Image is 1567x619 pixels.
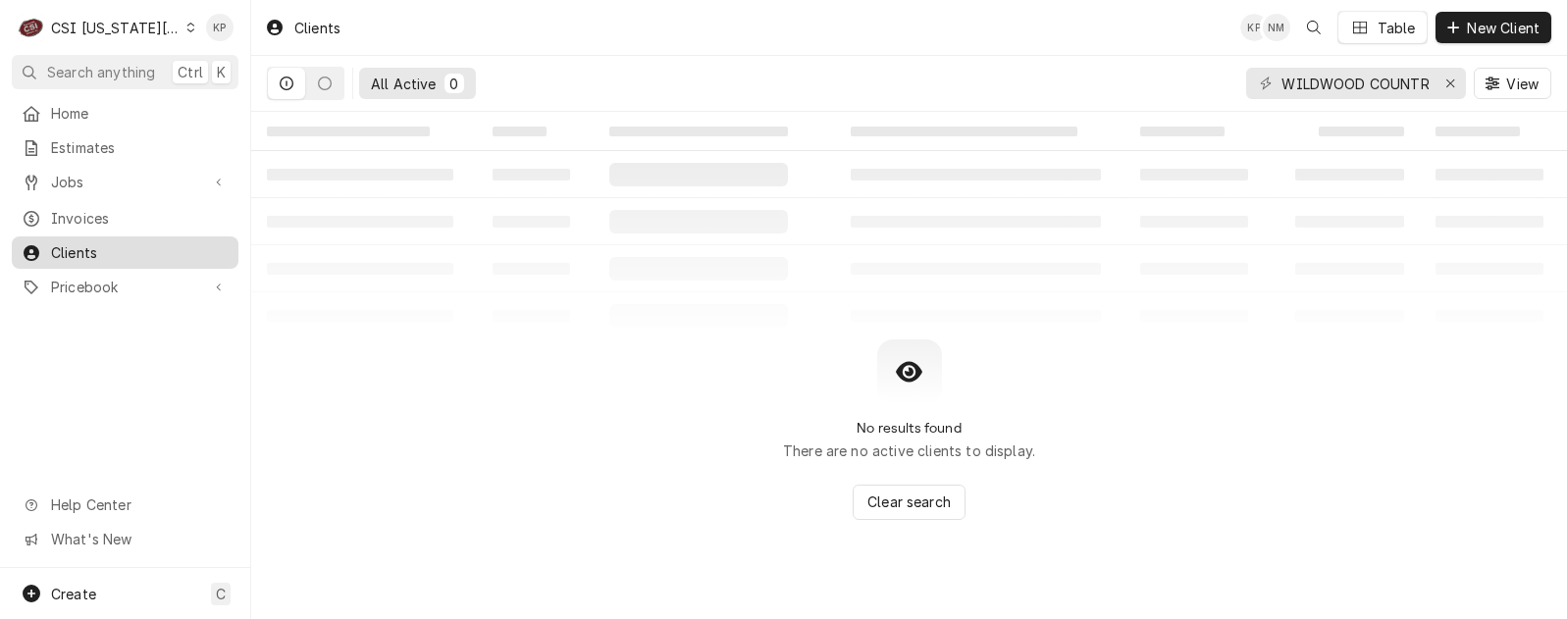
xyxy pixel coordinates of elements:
[12,489,238,521] a: Go to Help Center
[51,103,229,124] span: Home
[1263,14,1290,41] div: Nancy Manuel's Avatar
[1240,14,1268,41] div: KP
[51,277,199,297] span: Pricebook
[51,529,227,549] span: What's New
[609,127,788,136] span: ‌
[12,271,238,303] a: Go to Pricebook
[1319,127,1403,136] span: ‌
[1435,68,1466,99] button: Erase input
[1436,127,1520,136] span: ‌
[12,55,238,89] button: Search anythingCtrlK
[51,18,181,38] div: CSI [US_STATE][GEOGRAPHIC_DATA]
[1263,14,1290,41] div: NM
[12,166,238,198] a: Go to Jobs
[851,127,1076,136] span: ‌
[1463,18,1543,38] span: New Client
[1298,12,1330,43] button: Open search
[1240,14,1268,41] div: Kym Parson's Avatar
[1140,127,1225,136] span: ‌
[448,74,460,94] div: 0
[493,127,546,136] span: ‌
[853,485,966,520] button: Clear search
[857,420,962,437] h2: No results found
[18,14,45,41] div: C
[51,494,227,515] span: Help Center
[12,97,238,129] a: Home
[51,586,96,602] span: Create
[12,131,238,164] a: Estimates
[216,584,226,604] span: C
[217,62,226,82] span: K
[267,127,430,136] span: ‌
[51,208,229,229] span: Invoices
[863,491,955,512] span: Clear search
[206,14,234,41] div: Kym Parson's Avatar
[206,14,234,41] div: KP
[1378,18,1416,38] div: Table
[251,112,1567,339] table: All Active Clients List Loading
[178,62,203,82] span: Ctrl
[18,14,45,41] div: CSI Kansas City's Avatar
[12,236,238,269] a: Clients
[371,74,437,94] div: All Active
[783,440,1035,461] p: There are no active clients to display.
[1281,68,1429,99] input: Keyword search
[1502,74,1542,94] span: View
[51,242,229,263] span: Clients
[12,523,238,555] a: Go to What's New
[47,62,155,82] span: Search anything
[1436,12,1551,43] button: New Client
[1474,68,1551,99] button: View
[51,172,199,192] span: Jobs
[51,137,229,158] span: Estimates
[12,202,238,234] a: Invoices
